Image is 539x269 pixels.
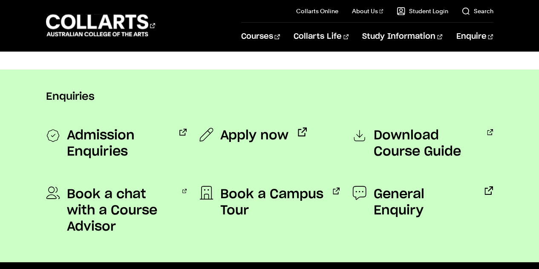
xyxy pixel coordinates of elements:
[199,186,340,219] a: Book a Campus Tour
[373,127,478,160] span: Download Course Guide
[362,23,442,51] a: Study Information
[397,7,448,15] a: Student Login
[220,127,288,144] span: Apply now
[199,127,307,144] a: Apply now
[46,69,493,114] div: Enquiries
[46,13,155,38] div: Go to homepage
[461,7,493,15] a: Search
[296,7,338,15] a: Collarts Online
[220,186,324,219] span: Book a Campus Tour
[352,127,493,160] a: Download Course Guide
[67,186,173,235] span: Book a chat with a Course Advisor
[46,186,187,235] a: Book a chat with a Course Advisor
[67,127,170,160] span: Admission Enquiries
[46,127,187,160] a: Admission Enquiries
[294,23,349,51] a: Collarts Life
[352,186,493,219] a: General Enquiry
[373,186,475,219] span: General Enquiry
[456,23,493,51] a: Enquire
[352,7,383,15] a: About Us
[241,23,280,51] a: Courses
